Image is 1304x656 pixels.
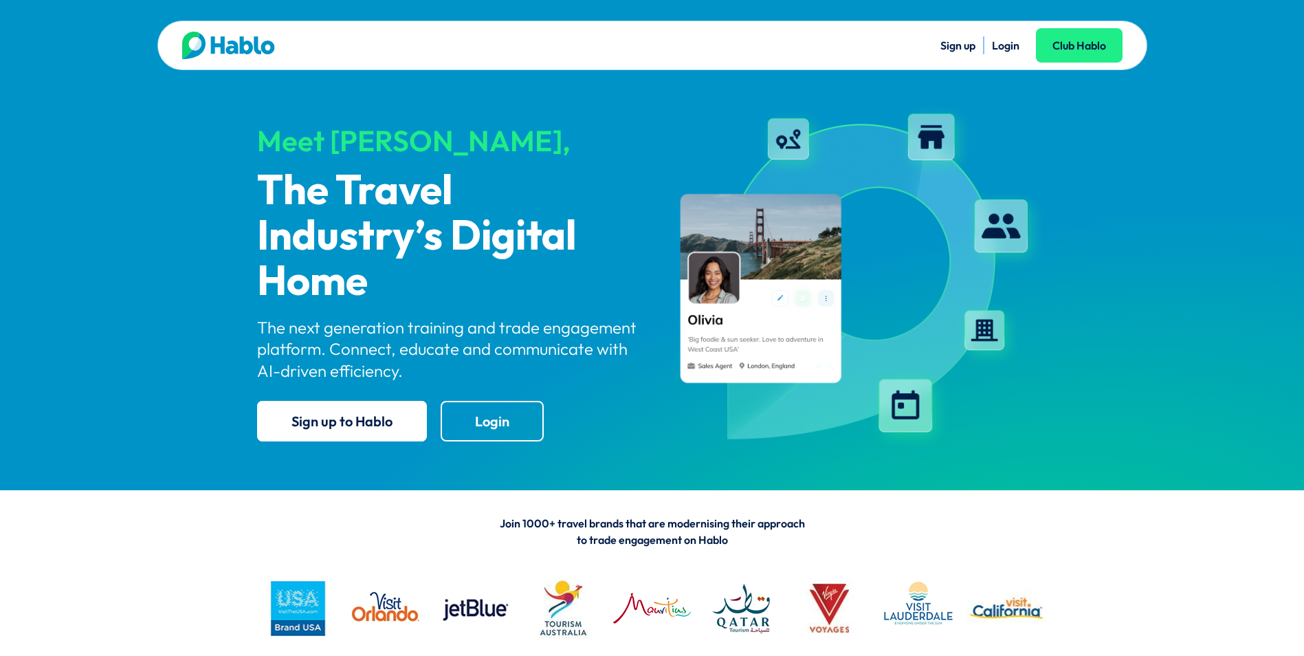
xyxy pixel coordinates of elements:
img: jetblue [434,567,516,649]
img: VO [345,567,427,649]
a: Sign up to Hablo [257,401,427,441]
img: VV logo [788,567,870,649]
img: Tourism Australia [522,567,604,649]
img: busa [257,567,339,649]
img: LAUDERDALE [877,567,959,649]
p: The Travel Industry’s Digital Home [257,169,641,305]
a: Login [992,39,1019,52]
img: MTPA [611,567,693,649]
a: Login [441,401,544,441]
img: Hablo logo main 2 [182,32,275,59]
div: Meet [PERSON_NAME], [257,125,641,157]
p: The next generation training and trade engagement platform. Connect, educate and communicate with... [257,317,641,382]
a: Sign up [940,39,975,52]
img: QATAR [700,567,782,649]
span: Join 1000+ travel brands that are modernising their approach to trade engagement on Hablo [500,516,805,547]
img: vc logo [966,567,1048,649]
img: hablo-profile-image [664,102,1048,453]
a: Club Hablo [1036,28,1123,63]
